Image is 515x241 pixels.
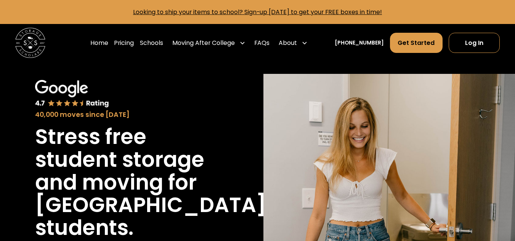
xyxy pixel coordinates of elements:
h1: Stress free student storage and moving for [35,126,216,194]
a: Get Started [390,33,443,53]
a: FAQs [254,32,270,53]
img: Storage Scholars main logo [15,28,45,58]
a: [PHONE_NUMBER] [335,39,384,47]
div: 40,000 moves since [DATE] [35,110,216,120]
a: Home [90,32,108,53]
a: Looking to ship your items to school? Sign-up [DATE] to get your FREE boxes in time! [133,8,382,16]
div: Moving After College [172,38,235,48]
a: Schools [140,32,163,53]
a: Log In [449,33,500,53]
h1: students. [35,217,133,239]
h1: [GEOGRAPHIC_DATA] [35,194,266,217]
div: About [279,38,297,48]
a: Pricing [114,32,134,53]
img: Google 4.7 star rating [35,80,109,108]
